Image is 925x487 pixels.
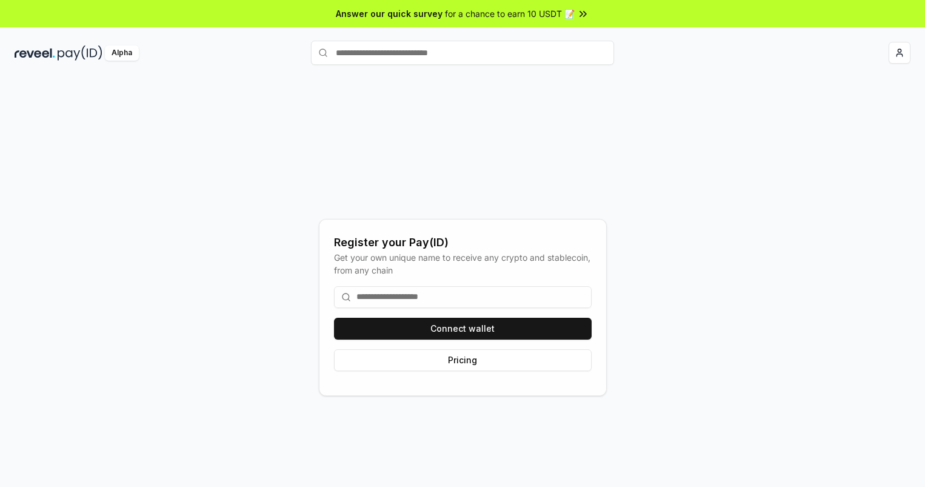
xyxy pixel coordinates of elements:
span: Answer our quick survey [336,7,442,20]
button: Pricing [334,349,592,371]
img: pay_id [58,45,102,61]
span: for a chance to earn 10 USDT 📝 [445,7,575,20]
button: Connect wallet [334,318,592,340]
div: Register your Pay(ID) [334,234,592,251]
img: reveel_dark [15,45,55,61]
div: Get your own unique name to receive any crypto and stablecoin, from any chain [334,251,592,277]
div: Alpha [105,45,139,61]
